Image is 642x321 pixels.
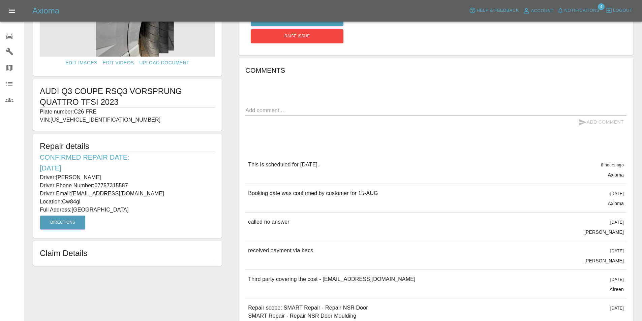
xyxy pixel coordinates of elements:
p: Afreen [610,286,624,293]
span: 8 hours ago [601,163,624,167]
span: [DATE] [610,191,624,196]
p: Location: Cw84gl [40,198,215,206]
span: [DATE] [610,277,624,282]
h1: AUDI Q3 COUPE RSQ3 VORSPRUNG QUATTRO TFSI 2023 [40,86,215,107]
a: Edit Images [63,57,100,69]
h6: Confirmed Repair Date: [DATE] [40,152,215,173]
span: Notifications [564,7,600,14]
p: Booking date was confirmed by customer for 15-AUG [248,189,378,197]
p: Axioma [608,171,624,178]
button: Raise issue [251,29,343,43]
p: called no answer [248,218,289,226]
a: Upload Document [137,57,192,69]
span: Account [531,7,554,15]
button: Open drawer [4,3,20,19]
span: Help & Feedback [477,7,519,14]
button: Directions [40,216,85,229]
p: [PERSON_NAME] [584,257,624,264]
h5: Repair details [40,141,215,152]
p: VIN: [US_VEHICLE_IDENTIFICATION_NUMBER] [40,116,215,124]
button: Logout [604,5,634,16]
span: 4 [598,3,605,10]
a: Account [521,5,555,16]
p: received payment via bacs [248,247,313,255]
p: Third party covering the cost - [EMAIL_ADDRESS][DOMAIN_NAME] [248,275,415,283]
button: Notifications [555,5,601,16]
span: [DATE] [610,249,624,253]
p: This is scheduled for [DATE]. [248,161,319,169]
p: Full Address: [GEOGRAPHIC_DATA] [40,206,215,214]
h5: Axioma [32,5,59,16]
h1: Claim Details [40,248,215,259]
p: Axioma [608,200,624,207]
span: [DATE] [610,306,624,311]
p: Driver Email: [EMAIL_ADDRESS][DOMAIN_NAME] [40,190,215,198]
a: Edit Videos [100,57,137,69]
span: Logout [613,7,632,14]
p: Plate number: C26 FRE [40,108,215,116]
p: Driver: [PERSON_NAME] [40,173,215,182]
h6: Comments [245,65,626,76]
p: [PERSON_NAME] [584,229,624,235]
p: Driver Phone Number: 07757315587 [40,182,215,190]
span: [DATE] [610,220,624,225]
button: Help & Feedback [467,5,520,16]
